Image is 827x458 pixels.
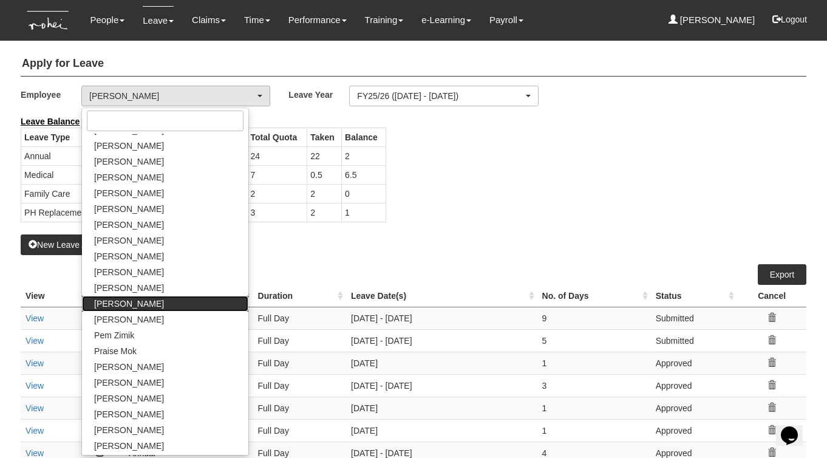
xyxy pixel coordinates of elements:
button: New Leave Application [21,234,131,255]
label: Leave Year [288,86,349,103]
label: Employee [21,86,81,103]
td: Submitted [651,329,738,352]
th: Duration : activate to sort column ascending [253,285,346,307]
span: [PERSON_NAME] [94,234,164,247]
th: Status : activate to sort column ascending [651,285,738,307]
th: Balance [342,128,386,146]
td: 1 [537,419,651,442]
td: 22 [307,146,342,165]
td: Annual [21,146,101,165]
th: View [21,285,76,307]
td: 6.5 [342,165,386,184]
th: Taken [307,128,342,146]
td: 5 [537,329,651,352]
span: [PERSON_NAME] [94,298,164,310]
span: [PERSON_NAME] [94,282,164,294]
td: [DATE] [346,397,537,419]
h4: Apply for Leave [21,52,806,77]
span: [PERSON_NAME] [94,266,164,278]
a: [PERSON_NAME] [669,6,755,34]
span: [PERSON_NAME] [94,156,164,168]
td: 3 [247,203,307,222]
a: Time [244,6,270,34]
td: 7 [247,165,307,184]
td: 1 [342,203,386,222]
td: Approved [651,419,738,442]
td: 2 [307,203,342,222]
a: View [26,313,44,323]
td: 9 [537,307,651,329]
td: 0.5 [307,165,342,184]
a: e-Learning [421,6,471,34]
a: View [26,403,44,413]
a: Claims [192,6,226,34]
td: PH Replacement [21,203,101,222]
button: [PERSON_NAME] [81,86,270,106]
button: Logout [764,5,815,34]
span: [PERSON_NAME] [94,219,164,231]
td: Medical [21,165,101,184]
span: [PERSON_NAME] [94,377,164,389]
td: 2 [342,146,386,165]
span: Pem Zimik [94,329,134,341]
a: View [26,336,44,346]
div: FY25/26 ([DATE] - [DATE]) [357,90,523,102]
th: Leave Date(s) : activate to sort column ascending [346,285,537,307]
th: Cancel [737,285,806,307]
td: Full Day [253,374,346,397]
td: [DATE] [346,352,537,374]
span: [PERSON_NAME] [94,250,164,262]
span: [PERSON_NAME] [94,203,164,215]
td: Full Day [253,307,346,329]
td: 2 [247,184,307,203]
td: Full Day [253,329,346,352]
td: 3 [537,374,651,397]
a: View [26,448,44,458]
th: No. of Days : activate to sort column ascending [537,285,651,307]
td: Full Day [253,419,346,442]
td: 1 [537,352,651,374]
iframe: chat widget [776,409,815,446]
td: [DATE] - [DATE] [346,329,537,352]
span: [PERSON_NAME] [94,392,164,405]
span: Praise Mok [94,345,137,357]
a: People [90,6,125,34]
button: FY25/26 ([DATE] - [DATE]) [349,86,538,106]
span: [PERSON_NAME] [94,140,164,152]
td: 0 [342,184,386,203]
td: Submitted [651,307,738,329]
th: Leave Type [21,128,101,146]
td: [DATE] - [DATE] [346,307,537,329]
a: Payroll [489,6,523,34]
a: View [26,358,44,368]
td: Approved [651,352,738,374]
span: [PERSON_NAME] [94,361,164,373]
th: Edit [76,285,124,307]
b: Leave Balance [21,117,80,126]
td: Family Care [21,184,101,203]
td: 24 [247,146,307,165]
div: [PERSON_NAME] [89,90,255,102]
td: Approved [651,374,738,397]
td: Full Day [253,352,346,374]
span: [PERSON_NAME] [94,171,164,183]
a: View [26,381,44,391]
a: Export [758,264,806,285]
span: [PERSON_NAME] [94,408,164,420]
a: Performance [288,6,347,34]
a: Training [365,6,404,34]
td: [DATE] - [DATE] [346,374,537,397]
th: Total Quota [247,128,307,146]
td: 1 [537,397,651,419]
span: [PERSON_NAME] [94,313,164,326]
span: [PERSON_NAME] [94,187,164,199]
a: View [26,426,44,436]
input: Search [87,111,243,131]
span: [PERSON_NAME] [94,424,164,436]
td: [DATE] [346,419,537,442]
span: [PERSON_NAME] [94,440,164,452]
td: Full Day [253,397,346,419]
td: 2 [307,184,342,203]
td: Approved [651,397,738,419]
a: Leave [143,6,174,35]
